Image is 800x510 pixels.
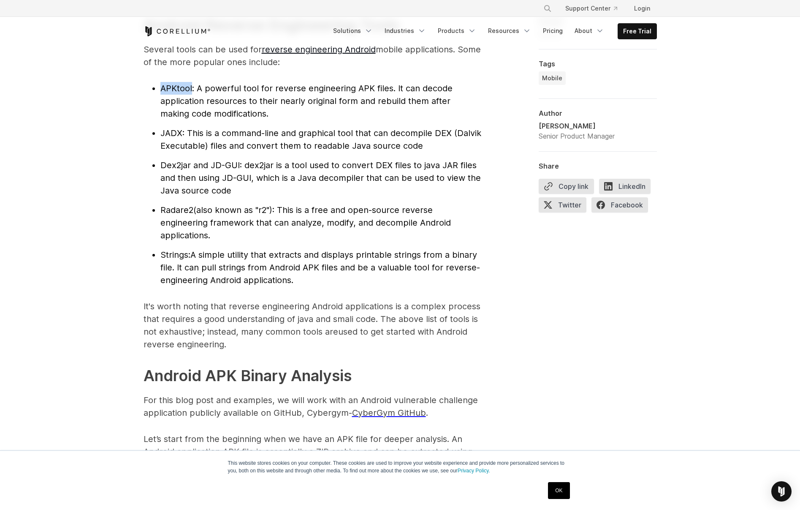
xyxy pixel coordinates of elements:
a: Industries [380,23,431,38]
div: Senior Product Manager [539,131,615,141]
button: Search [540,1,555,16]
span: Twitter [539,197,586,213]
a: OK [548,482,569,499]
a: Solutions [328,23,378,38]
a: Privacy Policy. [458,468,490,474]
a: About [569,23,609,38]
p: It's worth noting that reverse engineering Android applications is a complex process that require... [144,300,481,351]
div: Share [539,162,657,170]
span: : dex2jar is a tool used to convert DEX files to java JAR files and then using JD-GUI, which is a... [160,160,481,196]
span: Dex2jar and JD-GUI [160,160,240,170]
a: Login [627,1,657,16]
a: Products [433,23,481,38]
span: Strings: [160,250,190,260]
span: Mobile [542,74,562,82]
div: Navigation Menu [328,23,657,39]
div: Open Intercom Messenger [771,481,792,502]
span: ; instead, many common tools are [202,327,338,337]
p: For this blog post and examples, we will work with an Android vulnerable challenge application pu... [144,394,481,419]
strong: Android APK Binary Analysis [144,366,352,385]
span: (also known as "r2"): This is a free and open-source reverse engineering framework that can analy... [160,205,451,240]
div: Author [539,109,657,117]
span: JADX [160,128,182,138]
div: Navigation Menu [533,1,657,16]
span: A simple utility that extracts and displays printable strings from a binary file. It can pull str... [160,250,480,285]
a: Resources [483,23,536,38]
a: Support Center [559,1,624,16]
div: [PERSON_NAME] [539,121,615,131]
p: Let’s start from the beginning when we have an APK file for deeper analysis. An Android applicati... [144,433,481,483]
p: This website stores cookies on your computer. These cookies are used to improve your website expe... [228,459,572,475]
a: Free Trial [618,24,656,39]
div: Tags [539,60,657,68]
a: Mobile [539,71,566,85]
a: Twitter [539,197,591,216]
span: u [202,327,343,337]
button: Copy link [539,179,594,194]
a: LinkedIn [599,179,656,197]
a: reverse engineering Android [262,44,376,55]
span: Radare2 [160,205,193,215]
p: Several tools can be used for mobile applications. Some of the more popular ones include: [144,43,481,68]
span: LinkedIn [599,179,651,194]
a: Pricing [538,23,568,38]
a: CyberGym GitHub [352,408,426,418]
a: Corellium Home [144,26,211,36]
span: : This is a command-line and graphical tool that can decompile DEX (Dalvik Executable) files and ... [160,128,481,151]
span: Facebook [591,197,648,213]
a: Facebook [591,197,653,216]
span: APKtool [160,83,192,93]
span: : A powerful tool for reverse engineering APK files. It can decode application resources to their... [160,83,453,119]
